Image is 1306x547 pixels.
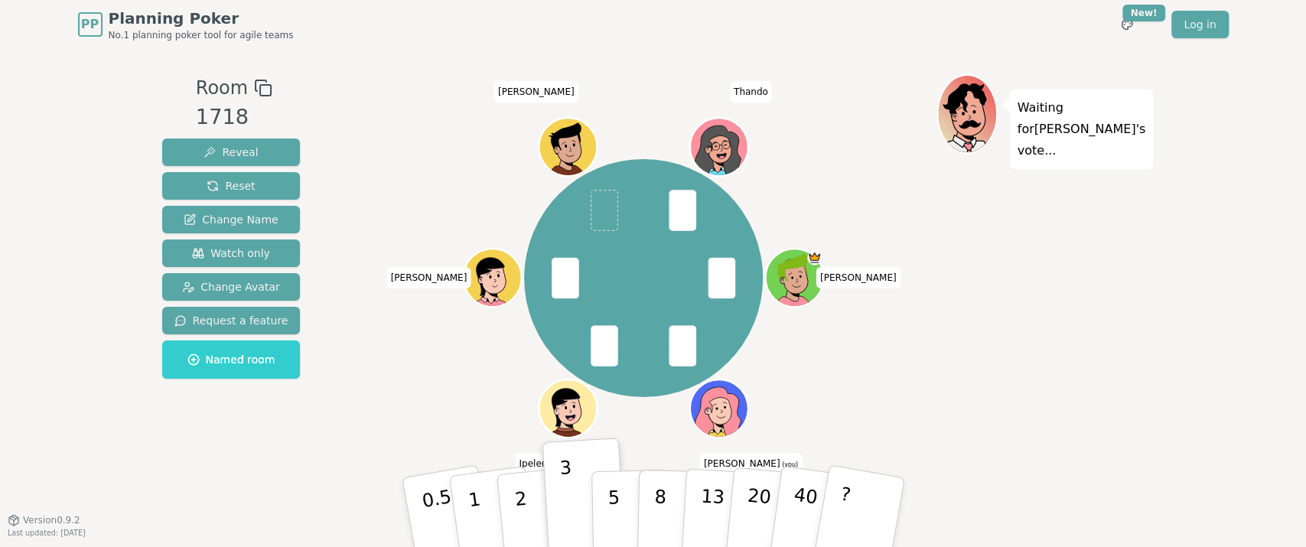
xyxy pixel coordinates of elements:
button: Reveal [162,138,301,166]
span: Watch only [192,246,270,261]
span: Last updated: [DATE] [8,529,86,537]
span: Reset [207,178,255,194]
span: Click to change your name [387,267,471,288]
span: Click to change your name [515,453,556,474]
span: Request a feature [174,313,288,328]
span: Click to change your name [816,267,901,288]
span: Version 0.9.2 [23,514,80,526]
span: Click to change your name [494,81,578,103]
p: 3 [559,457,575,540]
button: Watch only [162,239,301,267]
button: Version0.9.2 [8,514,80,526]
span: PP [81,15,99,34]
a: Log in [1171,11,1228,38]
a: PPPlanning PokerNo.1 planning poker tool for agile teams [78,8,294,41]
span: Reveal [204,145,258,160]
button: New! [1113,11,1141,38]
div: 1718 [196,102,272,133]
div: New! [1122,5,1166,21]
span: (you) [780,461,798,468]
span: Planning Poker [109,8,294,29]
button: Click to change your avatar [692,382,746,436]
button: Change Name [162,206,301,233]
button: Reset [162,172,301,200]
p: Waiting for [PERSON_NAME] 's vote... [1018,97,1146,161]
button: Request a feature [162,307,301,334]
span: Click to change your name [700,453,802,474]
span: Change Avatar [182,279,280,295]
span: Change Name [184,212,278,227]
span: Room [196,74,248,102]
button: Change Avatar [162,273,301,301]
span: Named room [187,352,275,367]
span: No.1 planning poker tool for agile teams [109,29,294,41]
button: Named room [162,340,301,379]
span: Myles is the host [807,251,822,265]
span: Click to change your name [730,81,772,103]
